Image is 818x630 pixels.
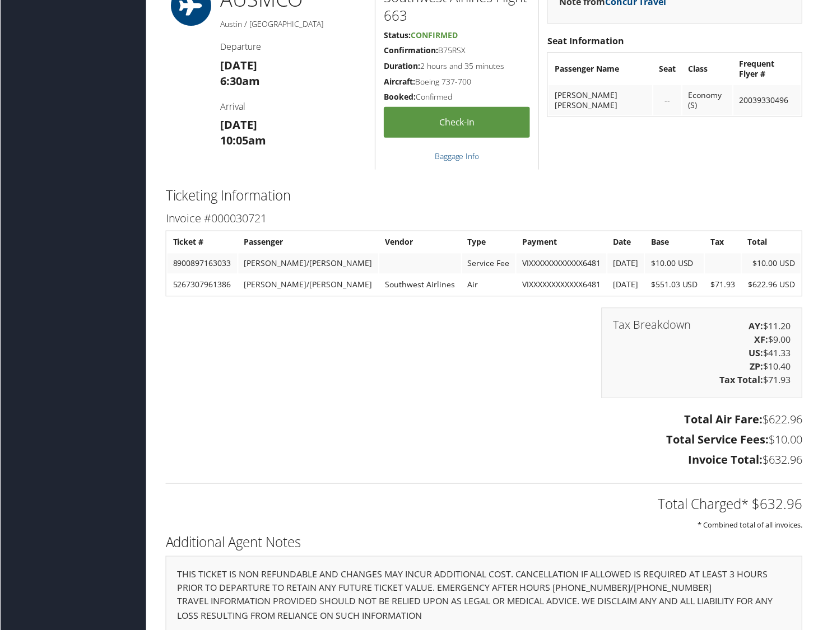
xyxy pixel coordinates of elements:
[165,452,803,468] h3: $632.96
[220,133,266,148] strong: 10:05am
[608,232,644,253] th: Date
[462,232,516,253] th: Type
[435,151,480,161] a: Baggage Info
[750,361,764,373] strong: ZP:
[749,347,764,360] strong: US:
[220,117,257,132] strong: [DATE]
[608,275,644,295] td: [DATE]
[384,91,530,102] h5: Confirmed
[165,495,803,514] h2: Total Charged* $632.96
[220,100,366,113] h4: Arrival
[384,60,530,72] h5: 2 hours and 35 minutes
[755,334,769,346] strong: XF:
[384,30,411,40] strong: Status:
[645,232,704,253] th: Base
[167,232,237,253] th: Ticket #
[384,45,530,56] h5: B75RSX
[645,254,704,274] td: $10.00 USD
[549,85,653,115] td: [PERSON_NAME] [PERSON_NAME]
[742,254,801,274] td: $10.00 USD
[238,254,378,274] td: [PERSON_NAME]/[PERSON_NAME]
[734,85,801,115] td: 20039330496
[549,54,653,84] th: Passenger Name
[384,45,438,55] strong: Confirmation:
[685,412,763,427] strong: Total Air Fare:
[517,232,607,253] th: Payment
[384,76,530,87] h5: Boeing 737-700
[165,432,803,448] h3: $10.00
[683,85,733,115] td: Economy (S)
[613,320,691,331] h3: Tax Breakdown
[742,275,801,295] td: $622.96 USD
[734,54,801,84] th: Frequent Flyer #
[683,54,733,84] th: Class
[659,95,676,105] div: --
[165,186,803,205] h2: Ticketing Information
[517,254,607,274] td: VIXXXXXXXXXXXX6481
[547,35,624,47] strong: Seat Information
[167,275,237,295] td: 5267307961386
[462,275,516,295] td: Air
[238,232,378,253] th: Passenger
[384,60,420,71] strong: Duration:
[645,275,704,295] td: $551.03 USD
[384,107,530,138] a: Check-in
[608,254,644,274] td: [DATE]
[602,308,803,399] div: $11.20 $9.00 $41.33 $10.40 $71.93
[742,232,801,253] th: Total
[517,275,607,295] td: VIXXXXXXXXXXXX6481
[379,275,461,295] td: Southwest Airlines
[379,232,461,253] th: Vendor
[220,40,366,53] h4: Departure
[384,91,416,102] strong: Booked:
[705,232,741,253] th: Tax
[720,374,764,386] strong: Tax Total:
[667,432,769,447] strong: Total Service Fees:
[165,533,803,552] h2: Additional Agent Notes
[654,54,682,84] th: Seat
[220,73,259,88] strong: 6:30am
[698,520,803,530] small: * Combined total of all invoices.
[165,211,803,226] h3: Invoice #000030721
[238,275,378,295] td: [PERSON_NAME]/[PERSON_NAME]
[177,595,791,624] p: TRAVEL INFORMATION PROVIDED SHOULD NOT BE RELIED UPON AS LEGAL OR MEDICAL ADVICE. WE DISCLAIM ANY...
[749,320,764,333] strong: AY:
[689,452,763,468] strong: Invoice Total:
[220,18,366,30] h5: Austin / [GEOGRAPHIC_DATA]
[384,76,415,87] strong: Aircraft:
[705,275,741,295] td: $71.93
[411,30,458,40] span: Confirmed
[220,58,257,73] strong: [DATE]
[462,254,516,274] td: Service Fee
[165,412,803,428] h3: $622.96
[167,254,237,274] td: 8900897163033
